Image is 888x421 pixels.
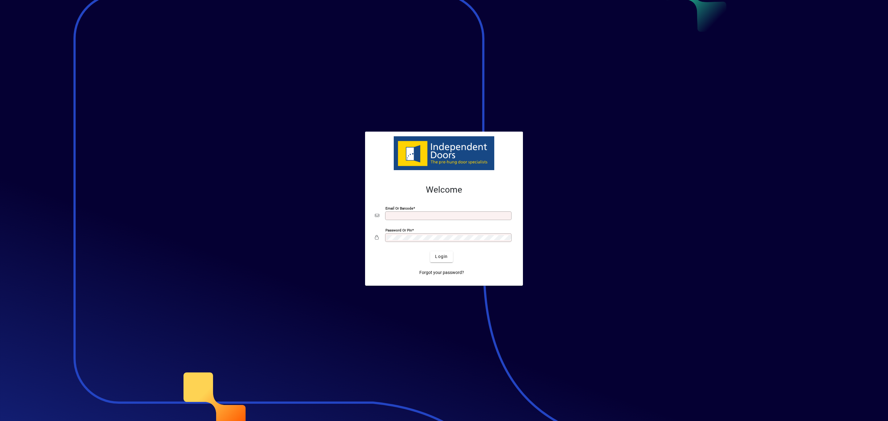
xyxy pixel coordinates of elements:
[375,185,513,195] h2: Welcome
[385,206,413,210] mat-label: Email or Barcode
[430,251,453,262] button: Login
[417,267,467,278] a: Forgot your password?
[419,269,464,276] span: Forgot your password?
[435,253,448,260] span: Login
[385,228,412,232] mat-label: Password or Pin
